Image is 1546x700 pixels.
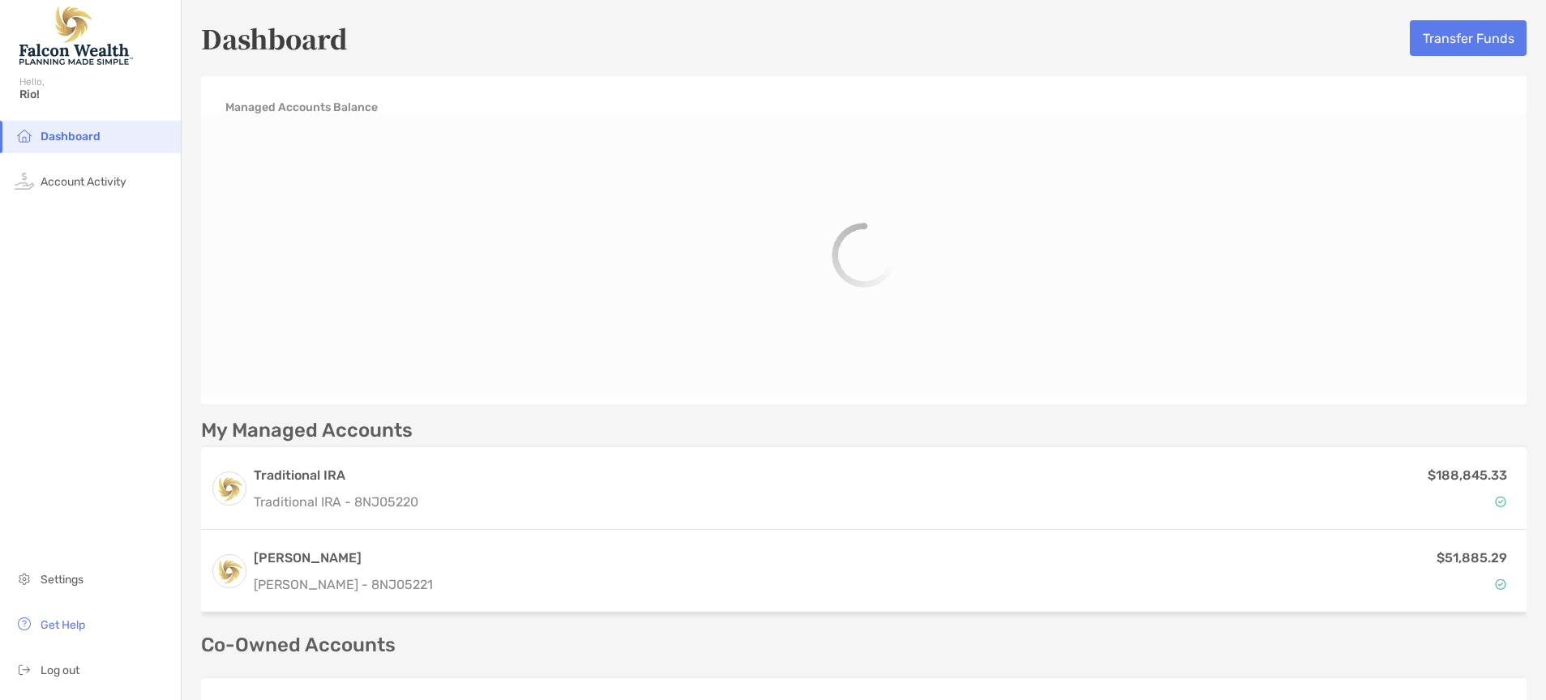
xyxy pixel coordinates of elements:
span: Account Activity [41,175,126,189]
span: Settings [41,573,84,587]
span: Dashboard [41,130,101,143]
img: logout icon [15,659,34,679]
img: Account Status icon [1495,578,1506,590]
h3: [PERSON_NAME] [254,548,433,568]
h4: Managed Accounts Balance [225,100,378,114]
p: $188,845.33 [1428,465,1507,485]
img: logo account [213,472,246,505]
p: Traditional IRA - 8NJ05220 [254,492,418,512]
img: settings icon [15,569,34,588]
img: logo account [213,555,246,587]
img: household icon [15,126,34,145]
p: $51,885.29 [1437,548,1507,568]
p: Co-Owned Accounts [201,635,1527,655]
h5: Dashboard [201,19,348,57]
img: Account Status icon [1495,496,1506,507]
p: [PERSON_NAME] - 8NJ05221 [254,574,433,595]
h3: Traditional IRA [254,466,418,485]
span: Log out [41,664,79,677]
span: Get Help [41,618,85,632]
img: activity icon [15,171,34,190]
p: My Managed Accounts [201,420,413,441]
img: Falcon Wealth Planning Logo [19,6,133,65]
span: Rio! [19,87,171,101]
button: Transfer Funds [1410,20,1527,56]
img: get-help icon [15,614,34,634]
